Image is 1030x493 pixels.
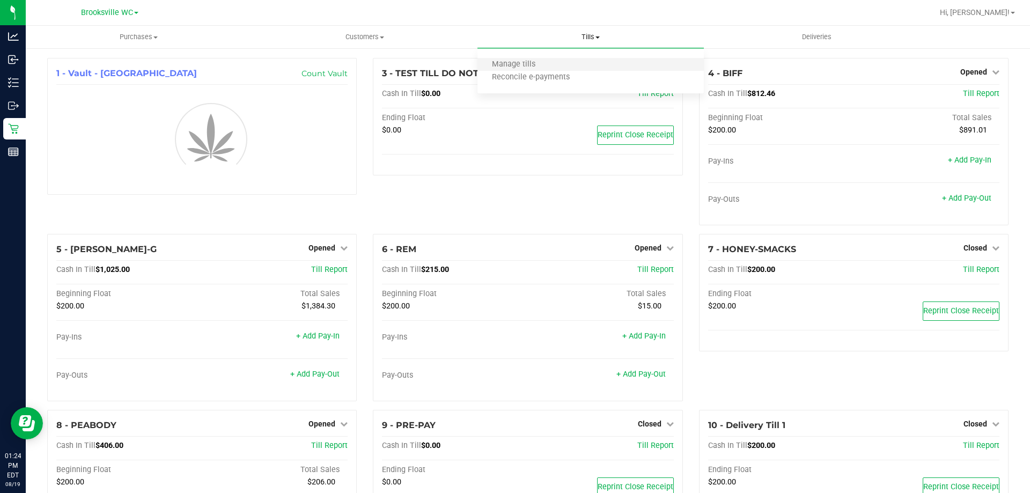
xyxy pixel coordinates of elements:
[708,477,736,487] span: $200.00
[252,26,477,48] a: Customers
[638,301,661,311] span: $15.00
[8,123,19,134] inline-svg: Retail
[963,441,999,450] a: Till Report
[708,113,854,123] div: Beginning Float
[311,265,348,274] a: Till Report
[708,157,854,166] div: Pay-Ins
[56,441,95,450] span: Cash In Till
[747,265,775,274] span: $200.00
[963,265,999,274] a: Till Report
[5,480,21,488] p: 08/19
[747,441,775,450] span: $200.00
[708,244,796,254] span: 7 - HONEY-SMACKS
[56,301,84,311] span: $200.00
[382,244,416,254] span: 6 - REM
[528,289,674,299] div: Total Sales
[963,244,987,252] span: Closed
[959,126,987,135] span: $891.01
[202,289,348,299] div: Total Sales
[382,420,436,430] span: 9 - PRE-PAY
[382,465,528,475] div: Ending Float
[382,441,421,450] span: Cash In Till
[708,465,854,475] div: Ending Float
[5,451,21,480] p: 01:24 PM EDT
[382,126,401,135] span: $0.00
[477,32,703,42] span: Tills
[81,8,133,17] span: Brooksville WC
[56,265,95,274] span: Cash In Till
[708,441,747,450] span: Cash In Till
[923,306,999,315] span: Reprint Close Receipt
[382,371,528,380] div: Pay-Outs
[308,420,335,428] span: Opened
[923,301,999,321] button: Reprint Close Receipt
[8,54,19,65] inline-svg: Inbound
[747,89,775,98] span: $812.46
[637,265,674,274] a: Till Report
[854,113,999,123] div: Total Sales
[8,100,19,111] inline-svg: Outbound
[56,289,202,299] div: Beginning Float
[56,477,84,487] span: $200.00
[963,420,987,428] span: Closed
[638,420,661,428] span: Closed
[382,333,528,342] div: Pay-Ins
[477,73,584,82] span: Reconcile e-payments
[296,332,340,341] a: + Add Pay-In
[708,420,785,430] span: 10 - Delivery Till 1
[708,89,747,98] span: Cash In Till
[382,113,528,123] div: Ending Float
[308,244,335,252] span: Opened
[635,244,661,252] span: Opened
[637,441,674,450] a: Till Report
[307,477,335,487] span: $206.00
[252,32,477,42] span: Customers
[598,130,673,139] span: Reprint Close Receipt
[382,289,528,299] div: Beginning Float
[95,441,123,450] span: $406.00
[708,195,854,204] div: Pay-Outs
[421,89,440,98] span: $0.00
[477,26,703,48] a: Tills Manage tills Reconcile e-payments
[597,126,674,145] button: Reprint Close Receipt
[963,89,999,98] a: Till Report
[421,441,440,450] span: $0.00
[301,69,348,78] a: Count Vault
[8,77,19,88] inline-svg: Inventory
[382,68,499,78] span: 3 - TEST TILL DO NOT USE
[56,371,202,380] div: Pay-Outs
[942,194,991,203] a: + Add Pay-Out
[960,68,987,76] span: Opened
[56,465,202,475] div: Beginning Float
[948,156,991,165] a: + Add Pay-In
[11,407,43,439] iframe: Resource center
[382,301,410,311] span: $200.00
[940,8,1010,17] span: Hi, [PERSON_NAME]!
[56,420,116,430] span: 8 - PEABODY
[477,60,550,69] span: Manage tills
[622,332,666,341] a: + Add Pay-In
[301,301,335,311] span: $1,384.30
[202,465,348,475] div: Total Sales
[290,370,340,379] a: + Add Pay-Out
[382,89,421,98] span: Cash In Till
[708,68,742,78] span: 4 - BIFF
[598,482,673,491] span: Reprint Close Receipt
[708,265,747,274] span: Cash In Till
[382,477,401,487] span: $0.00
[382,265,421,274] span: Cash In Till
[788,32,846,42] span: Deliveries
[421,265,449,274] span: $215.00
[704,26,930,48] a: Deliveries
[923,482,999,491] span: Reprint Close Receipt
[8,31,19,42] inline-svg: Analytics
[311,441,348,450] a: Till Report
[56,244,157,254] span: 5 - [PERSON_NAME]-G
[26,26,252,48] a: Purchases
